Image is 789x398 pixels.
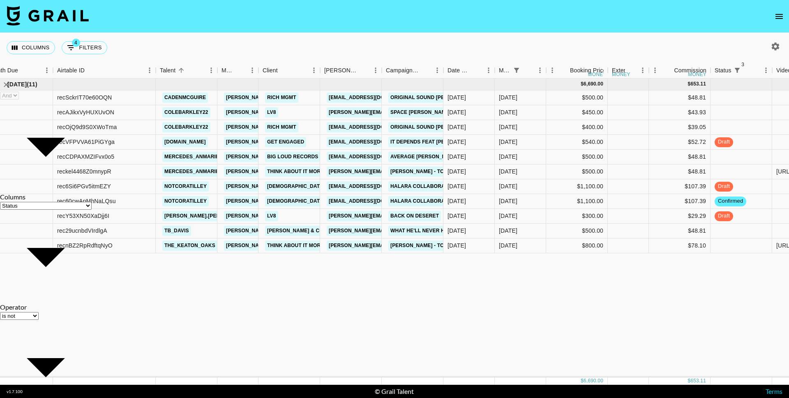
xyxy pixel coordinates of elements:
[511,65,522,76] button: Show filters
[327,226,503,236] a: [PERSON_NAME][EMAIL_ADDRESS][PERSON_NAME][DOMAIN_NAME]
[224,241,358,251] a: [PERSON_NAME][EMAIL_ADDRESS][DOMAIN_NAME]
[431,64,443,76] button: Menu
[224,181,358,192] a: [PERSON_NAME][EMAIL_ADDRESS][DOMAIN_NAME]
[386,62,420,79] div: Campaign (Type)
[511,65,522,76] div: 1 active filter
[162,196,209,206] a: notcoratilley
[558,65,570,76] button: Sort
[584,377,603,384] div: 6,690.00
[320,62,382,79] div: Booker
[570,62,606,79] div: Booking Price
[162,211,252,221] a: [PERSON_NAME].[PERSON_NAME]
[162,122,210,132] a: colebarkley22
[224,167,358,177] a: [PERSON_NAME][EMAIL_ADDRESS][DOMAIN_NAME]
[358,65,369,76] button: Sort
[499,138,517,146] div: Sep '25
[324,62,358,79] div: [PERSON_NAME]
[265,241,337,251] a: Think About It More LLC
[162,241,217,251] a: the_keaton_oaks
[715,212,733,220] span: draft
[327,196,419,206] a: [EMAIL_ADDRESS][DOMAIN_NAME]
[308,64,320,76] button: Menu
[388,226,500,236] a: What He'll Never Have [PERSON_NAME]
[388,167,470,177] a: [PERSON_NAME] - Tough Guy
[448,212,466,220] div: 8/11/2025
[546,64,558,76] button: Menu
[499,108,517,116] div: Sep '25
[388,122,480,132] a: original sound [PERSON_NAME]
[448,93,466,102] div: 9/9/2025
[388,196,459,206] a: Halara collaboration
[224,93,358,103] a: [PERSON_NAME][EMAIL_ADDRESS][DOMAIN_NAME]
[278,65,289,76] button: Sort
[7,41,55,54] button: Select columns
[388,137,480,147] a: It Depends feat [PERSON_NAME]
[649,90,711,105] div: $48.81
[448,167,466,176] div: 9/11/2025
[731,65,743,76] div: 3 active filters
[265,211,278,221] a: LV8
[649,238,711,253] div: $78.10
[224,226,358,236] a: [PERSON_NAME][EMAIL_ADDRESS][DOMAIN_NAME]
[690,81,706,88] div: 653.11
[443,62,495,79] div: Date Created
[156,62,217,79] div: Talent
[382,62,443,79] div: Campaign (Type)
[546,90,608,105] div: $500.00
[448,153,466,161] div: 9/11/2025
[265,167,337,177] a: Think About It More LLC
[265,152,320,162] a: Big Loud Records
[265,226,337,236] a: [PERSON_NAME] & Co LLC
[448,227,466,235] div: 9/13/2025
[471,65,482,76] button: Sort
[499,227,517,235] div: Sep '25
[715,138,733,146] span: draft
[224,152,358,162] a: [PERSON_NAME][EMAIL_ADDRESS][DOMAIN_NAME]
[263,62,278,79] div: Client
[499,167,517,176] div: Sep '25
[162,137,208,147] a: [DOMAIN_NAME]
[649,105,711,120] div: $43.93
[581,377,584,384] div: $
[62,41,107,54] button: Show filters
[649,179,711,194] div: $107.39
[546,179,608,194] div: $1,100.00
[205,64,217,76] button: Menu
[162,167,224,177] a: mercedes_anmarie_
[327,93,419,103] a: [EMAIL_ADDRESS][DOMAIN_NAME]
[546,194,608,209] div: $1,100.00
[327,122,419,132] a: [EMAIL_ADDRESS][DOMAIN_NAME]
[375,387,414,396] div: © Grail Talent
[715,197,746,205] span: confirmed
[448,108,466,116] div: 8/27/2025
[7,6,89,25] img: Grail Talent
[546,135,608,150] div: $540.00
[448,241,466,250] div: 9/11/2025
[327,137,419,147] a: [EMAIL_ADDRESS][DOMAIN_NAME]
[327,211,461,221] a: [PERSON_NAME][EMAIL_ADDRESS][DOMAIN_NAME]
[546,209,608,224] div: $300.00
[662,65,674,76] button: Sort
[482,64,495,76] button: Menu
[731,65,743,76] button: Show filters
[388,152,526,162] a: Average [PERSON_NAME] & Plain [PERSON_NAME]
[224,211,358,221] a: [PERSON_NAME][EMAIL_ADDRESS][DOMAIN_NAME]
[690,377,706,384] div: 653.11
[369,64,382,76] button: Menu
[546,224,608,238] div: $500.00
[688,81,691,88] div: $
[53,62,156,79] div: Airtable ID
[499,212,517,220] div: Sep '25
[649,194,711,209] div: $107.39
[546,120,608,135] div: $400.00
[715,62,731,79] div: Status
[72,39,80,47] span: 4
[546,105,608,120] div: $450.00
[499,93,517,102] div: Sep '25
[420,65,431,76] button: Sort
[246,64,258,76] button: Menu
[715,183,733,190] span: draft
[546,150,608,164] div: $500.00
[649,64,661,76] button: Menu
[499,123,517,131] div: Sep '25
